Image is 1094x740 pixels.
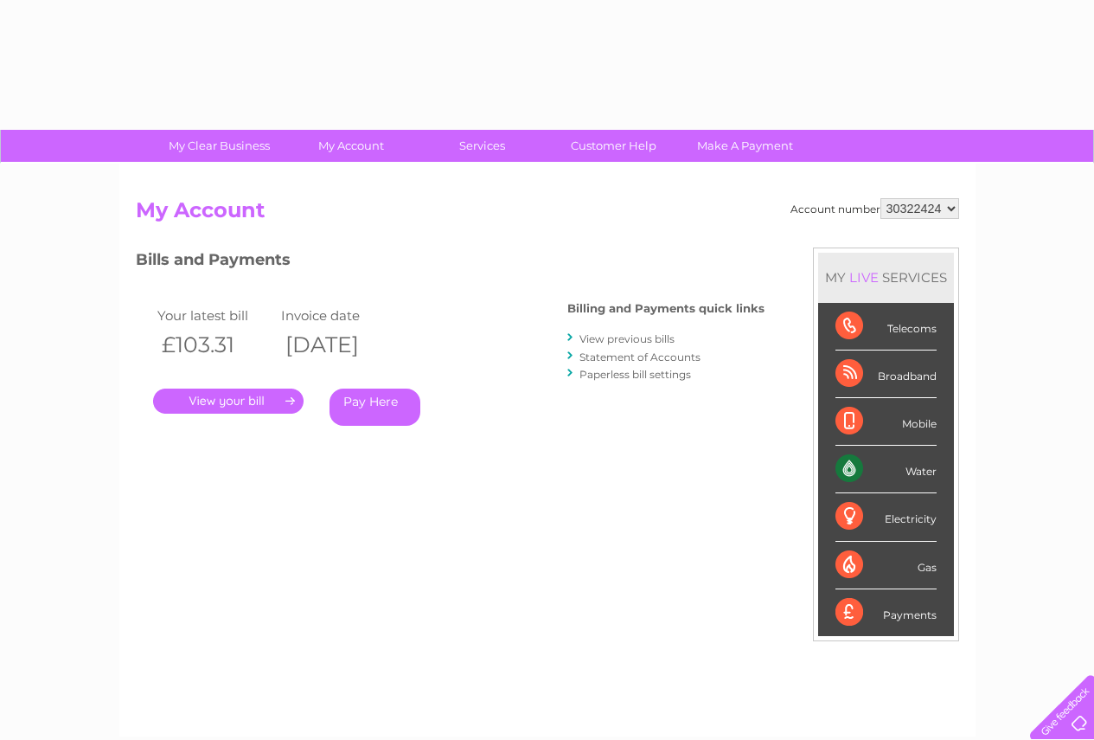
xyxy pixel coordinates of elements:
[277,304,401,327] td: Invoice date
[846,269,882,286] div: LIVE
[153,304,278,327] td: Your latest bill
[579,332,675,345] a: View previous bills
[329,389,420,426] a: Pay Here
[790,198,959,219] div: Account number
[279,130,422,162] a: My Account
[835,446,937,493] div: Water
[835,398,937,446] div: Mobile
[277,327,401,363] th: [DATE]
[542,130,685,162] a: Customer Help
[835,303,937,351] div: Telecoms
[153,389,304,414] a: .
[579,368,691,381] a: Paperless bill settings
[835,351,937,398] div: Broadband
[136,248,765,278] h3: Bills and Payments
[148,130,291,162] a: My Clear Business
[835,493,937,541] div: Electricity
[674,130,816,162] a: Make A Payment
[818,253,954,302] div: MY SERVICES
[579,351,701,364] a: Statement of Accounts
[835,589,937,636] div: Payments
[835,542,937,589] div: Gas
[567,302,765,315] h4: Billing and Payments quick links
[153,327,278,363] th: £103.31
[136,198,959,231] h2: My Account
[411,130,553,162] a: Services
